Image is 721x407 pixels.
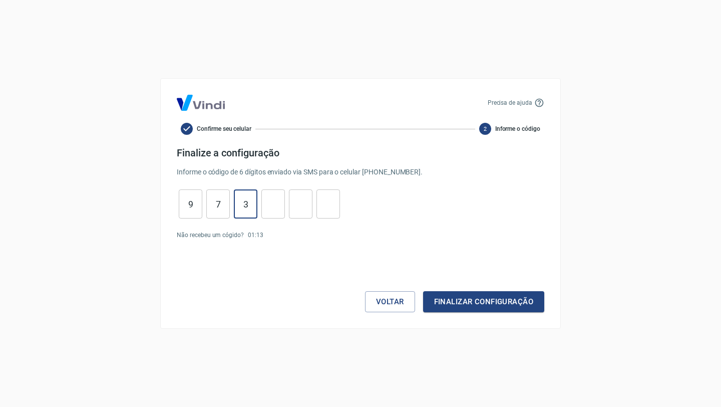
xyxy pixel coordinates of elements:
p: Precisa de ajuda [488,98,532,107]
p: Não recebeu um cógido? [177,231,244,240]
p: Informe o código de 6 dígitos enviado via SMS para o celular [PHONE_NUMBER] . [177,167,544,177]
h4: Finalize a configuração [177,147,544,159]
span: Confirme seu celular [197,124,251,133]
button: Finalizar configuração [423,291,544,312]
img: Logo Vind [177,95,225,111]
text: 2 [484,126,487,132]
span: Informe o código [495,124,540,133]
button: Voltar [365,291,415,312]
p: 01 : 13 [248,231,263,240]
